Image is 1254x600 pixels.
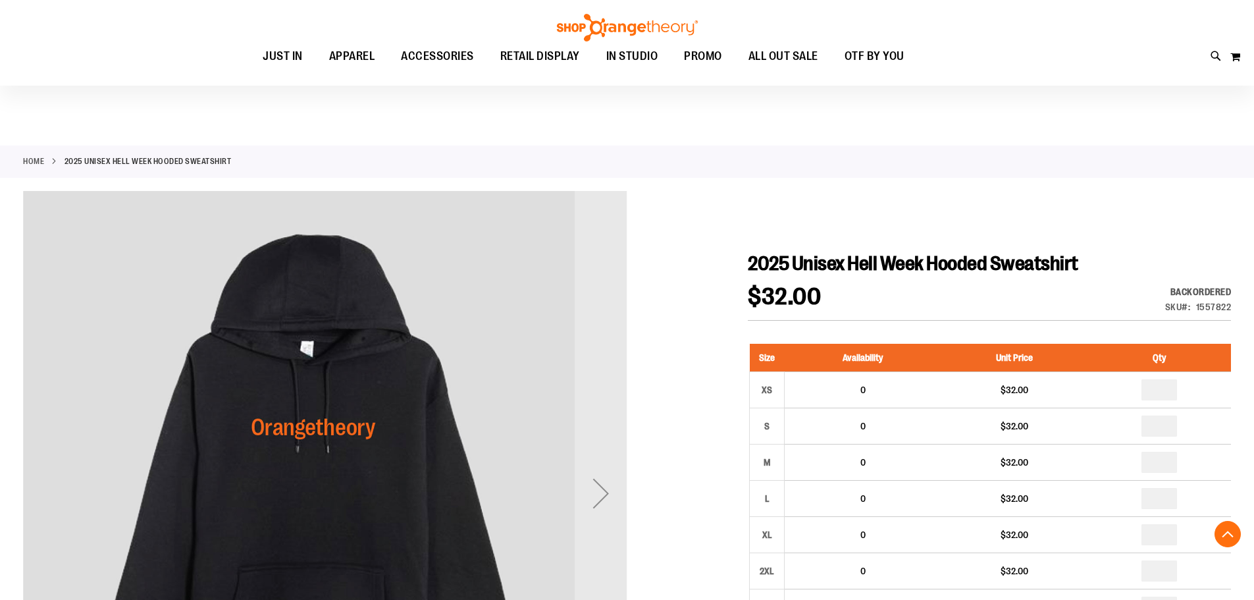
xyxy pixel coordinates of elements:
[750,344,785,372] th: Size
[748,252,1078,275] span: 2025 Unisex Hell Week Hooded Sweatshirt
[401,41,474,71] span: ACCESSORIES
[757,416,777,436] div: S
[845,41,904,71] span: OTF BY YOU
[947,528,1081,541] div: $32.00
[263,41,303,71] span: JUST IN
[329,41,375,71] span: APPAREL
[1196,300,1232,314] div: 1557822
[860,457,866,468] span: 0
[757,561,777,581] div: 2XL
[23,155,44,167] a: Home
[555,14,700,41] img: Shop Orangetheory
[785,344,941,372] th: Availability
[860,530,866,540] span: 0
[1088,344,1231,372] th: Qty
[860,385,866,395] span: 0
[748,41,818,71] span: ALL OUT SALE
[947,383,1081,396] div: $32.00
[1215,521,1241,547] button: Back To Top
[606,41,658,71] span: IN STUDIO
[684,41,722,71] span: PROMO
[947,564,1081,578] div: $32.00
[860,566,866,576] span: 0
[65,155,232,167] strong: 2025 Unisex Hell Week Hooded Sweatshirt
[1165,302,1191,312] strong: SKU
[1165,285,1232,298] div: Availability
[860,493,866,504] span: 0
[947,492,1081,505] div: $32.00
[860,421,866,431] span: 0
[1165,285,1232,298] div: Backordered
[757,525,777,545] div: XL
[947,456,1081,469] div: $32.00
[757,489,777,508] div: L
[947,420,1081,433] div: $32.00
[757,452,777,472] div: M
[941,344,1087,372] th: Unit Price
[500,41,580,71] span: RETAIL DISPLAY
[748,283,821,310] span: $32.00
[757,380,777,400] div: XS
